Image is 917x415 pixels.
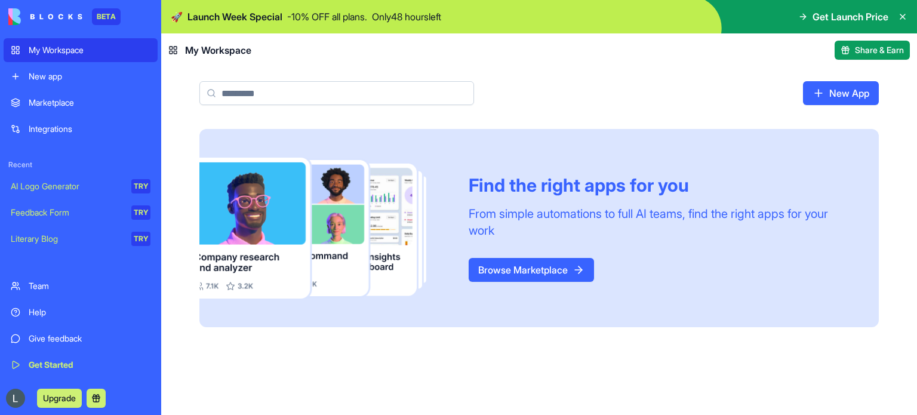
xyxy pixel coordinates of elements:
span: My Workspace [185,43,251,57]
a: Team [4,274,158,298]
div: TRY [131,205,150,220]
div: TRY [131,232,150,246]
div: AI Logo Generator [11,180,123,192]
div: Team [29,280,150,292]
div: From simple automations to full AI teams, find the right apps for your work [469,205,850,239]
div: Marketplace [29,97,150,109]
a: Literary BlogTRY [4,227,158,251]
a: Get Started [4,353,158,377]
div: TRY [131,179,150,193]
a: Help [4,300,158,324]
a: Give feedback [4,327,158,351]
p: Only 48 hours left [372,10,441,24]
div: Help [29,306,150,318]
a: My Workspace [4,38,158,62]
div: Get Started [29,359,150,371]
img: logo [8,8,82,25]
button: Upgrade [37,389,82,408]
div: Integrations [29,123,150,135]
a: BETA [8,8,121,25]
a: New app [4,64,158,88]
div: Find the right apps for you [469,174,850,196]
span: Share & Earn [855,44,904,56]
div: Give feedback [29,333,150,345]
button: Share & Earn [835,41,910,60]
a: Marketplace [4,91,158,115]
a: AI Logo GeneratorTRY [4,174,158,198]
span: Get Launch Price [813,10,888,24]
a: Feedback FormTRY [4,201,158,225]
a: New App [803,81,879,105]
a: Integrations [4,117,158,141]
img: ACg8ocJ9F5Kh0y0-FXvCchNle0xGwX6N6bxGJkKCicyYFHEeuroWqQ=s96-c [6,389,25,408]
p: - 10 % OFF all plans. [287,10,367,24]
div: My Workspace [29,44,150,56]
div: Feedback Form [11,207,123,219]
span: Recent [4,160,158,170]
img: Frame_181_egmpey.png [199,158,450,299]
div: Literary Blog [11,233,123,245]
div: BETA [92,8,121,25]
a: Browse Marketplace [469,258,594,282]
div: New app [29,70,150,82]
span: 🚀 [171,10,183,24]
a: Upgrade [37,392,82,404]
span: Launch Week Special [187,10,282,24]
